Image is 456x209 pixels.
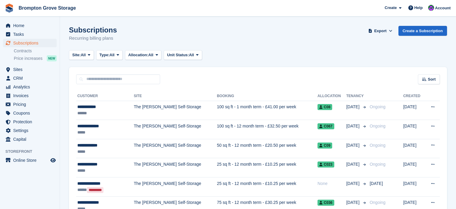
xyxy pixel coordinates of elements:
[370,124,386,128] span: Ongoing
[16,3,78,13] a: Brompton Grove Storage
[217,177,317,197] td: 25 sq ft - 12 month term - £10.25 per week
[217,91,317,101] th: Booking
[13,39,49,47] span: Subscriptions
[3,83,57,91] a: menu
[134,120,217,139] td: The [PERSON_NAME] Self-Storage
[76,91,134,101] th: Customer
[69,26,117,34] h1: Subscriptions
[167,52,189,58] span: Unit Status:
[403,158,424,177] td: [DATE]
[370,162,386,167] span: Ongoing
[317,91,346,101] th: Allocation
[317,123,334,129] span: C067
[14,56,43,61] span: Price increases
[398,26,447,36] a: Create a Subscription
[69,50,94,60] button: Site: All
[3,30,57,38] a: menu
[3,156,57,164] a: menu
[13,65,49,74] span: Sites
[134,91,217,101] th: Site
[134,158,217,177] td: The [PERSON_NAME] Self-Storage
[346,142,361,149] span: [DATE]
[13,109,49,117] span: Coupons
[13,30,49,38] span: Tasks
[217,120,317,139] td: 100 sq ft - 12 month term - £32.50 per week
[13,100,49,109] span: Pricing
[217,139,317,158] td: 50 sq ft - 12 month term - £20.50 per week
[370,143,386,148] span: Ongoing
[403,177,424,197] td: [DATE]
[69,35,117,42] p: Recurring billing plans
[346,91,367,101] th: Tenancy
[3,21,57,30] a: menu
[3,39,57,47] a: menu
[134,177,217,197] td: The [PERSON_NAME] Self-Storage
[346,123,361,129] span: [DATE]
[13,21,49,30] span: Home
[428,76,436,82] span: Sort
[374,28,386,34] span: Export
[72,52,81,58] span: Site:
[13,135,49,143] span: Capital
[346,161,361,168] span: [DATE]
[370,200,386,205] span: Ongoing
[47,55,57,61] div: NEW
[317,104,332,110] span: C08
[3,126,57,135] a: menu
[346,104,361,110] span: [DATE]
[370,181,383,186] span: [DATE]
[14,48,57,54] a: Contracts
[403,101,424,120] td: [DATE]
[164,50,202,60] button: Unit Status: All
[370,104,386,109] span: Ongoing
[13,118,49,126] span: Protection
[217,101,317,120] td: 100 sq ft - 1 month term - £41.00 per week
[134,139,217,158] td: The [PERSON_NAME] Self-Storage
[317,143,332,149] span: C09
[49,157,57,164] a: Preview store
[3,100,57,109] a: menu
[414,5,423,11] span: Help
[81,52,86,58] span: All
[367,26,394,36] button: Export
[3,91,57,100] a: menu
[13,91,49,100] span: Invoices
[96,50,123,60] button: Type: All
[317,161,334,168] span: C023
[317,200,334,206] span: C036
[134,101,217,120] td: The [PERSON_NAME] Self-Storage
[3,74,57,82] a: menu
[13,74,49,82] span: CRM
[3,65,57,74] a: menu
[189,52,194,58] span: All
[14,55,57,62] a: Price increases NEW
[13,156,49,164] span: Online Store
[13,83,49,91] span: Analytics
[13,126,49,135] span: Settings
[109,52,115,58] span: All
[5,4,14,13] img: stora-icon-8386f47178a22dfd0bd8f6a31ec36ba5ce8667c1dd55bd0f319d3a0aa187defe.svg
[385,5,397,11] span: Create
[125,50,162,60] button: Allocation: All
[5,149,60,155] span: Storefront
[317,180,346,187] div: None
[148,52,153,58] span: All
[3,135,57,143] a: menu
[403,91,424,101] th: Created
[217,158,317,177] td: 25 sq ft - 12 month term - £10.25 per week
[428,5,434,11] img: Jo Brock
[403,120,424,139] td: [DATE]
[346,199,361,206] span: [DATE]
[435,5,451,11] span: Account
[128,52,148,58] span: Allocation:
[403,139,424,158] td: [DATE]
[3,109,57,117] a: menu
[346,180,361,187] span: [DATE]
[100,52,110,58] span: Type:
[3,118,57,126] a: menu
